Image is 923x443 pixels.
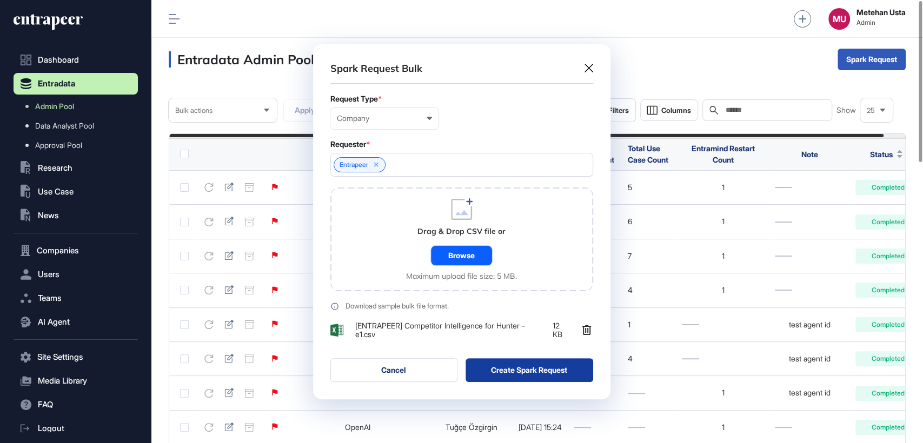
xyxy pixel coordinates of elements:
div: Spark Request Bulk [330,62,422,75]
button: Cancel [330,358,458,382]
span: Entrapeer [340,161,368,169]
div: Requester [330,140,593,149]
div: Drag & Drop CSV file or [417,226,506,237]
div: Maximum upload file size: 5 MB. [406,272,517,280]
div: Browse [431,246,492,265]
div: Request Type [330,95,593,103]
a: Download sample bulk file format. [330,302,593,311]
img: AhpaqJCb49MR9Xxu7SkuGhZYRwWha62sieDtiJP64QGBCNNHjaAAAAAElFTkSuQmCC [330,324,343,337]
button: Create Spark Request [466,358,593,382]
span: 12 KB [553,321,570,339]
div: Company [337,114,432,123]
div: Download sample bulk file format. [346,303,449,310]
span: [ENTRAPEER] Competitor Intelligence for Hunter - e1.csv [355,321,541,339]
